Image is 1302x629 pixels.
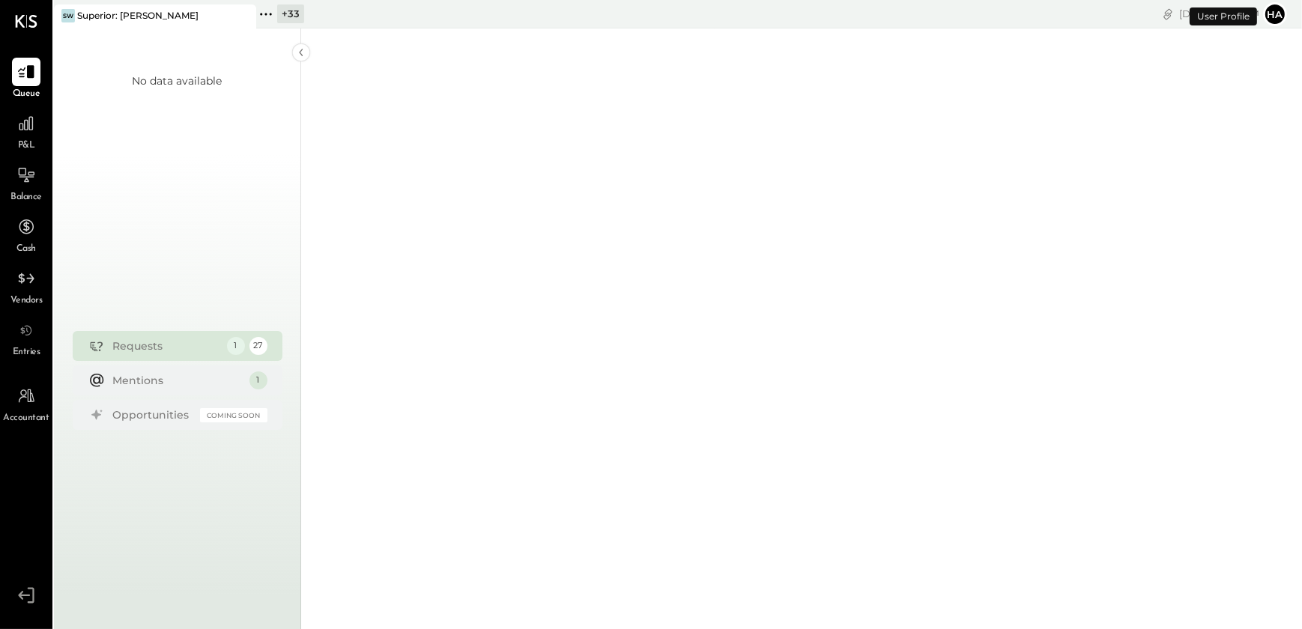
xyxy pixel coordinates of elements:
div: Opportunities [113,407,193,422]
a: Accountant [1,382,52,425]
a: Cash [1,213,52,256]
span: Balance [10,191,42,204]
span: P&L [18,139,35,153]
div: Mentions [113,373,242,388]
div: 1 [227,337,245,355]
div: [DATE] [1179,7,1259,21]
div: Requests [113,338,219,353]
span: Cash [16,243,36,256]
div: 1 [249,371,267,389]
a: Balance [1,161,52,204]
span: Vendors [10,294,43,308]
div: Coming Soon [200,408,267,422]
div: No data available [133,73,222,88]
a: Entries [1,316,52,359]
div: Superior: [PERSON_NAME] [77,9,199,22]
button: Ha [1263,2,1287,26]
a: Queue [1,58,52,101]
div: User Profile [1190,7,1257,25]
a: P&L [1,109,52,153]
a: Vendors [1,264,52,308]
div: + 33 [277,4,304,23]
div: 27 [249,337,267,355]
div: copy link [1160,6,1175,22]
span: Accountant [4,412,49,425]
div: SW [61,9,75,22]
span: Queue [13,88,40,101]
span: Entries [13,346,40,359]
